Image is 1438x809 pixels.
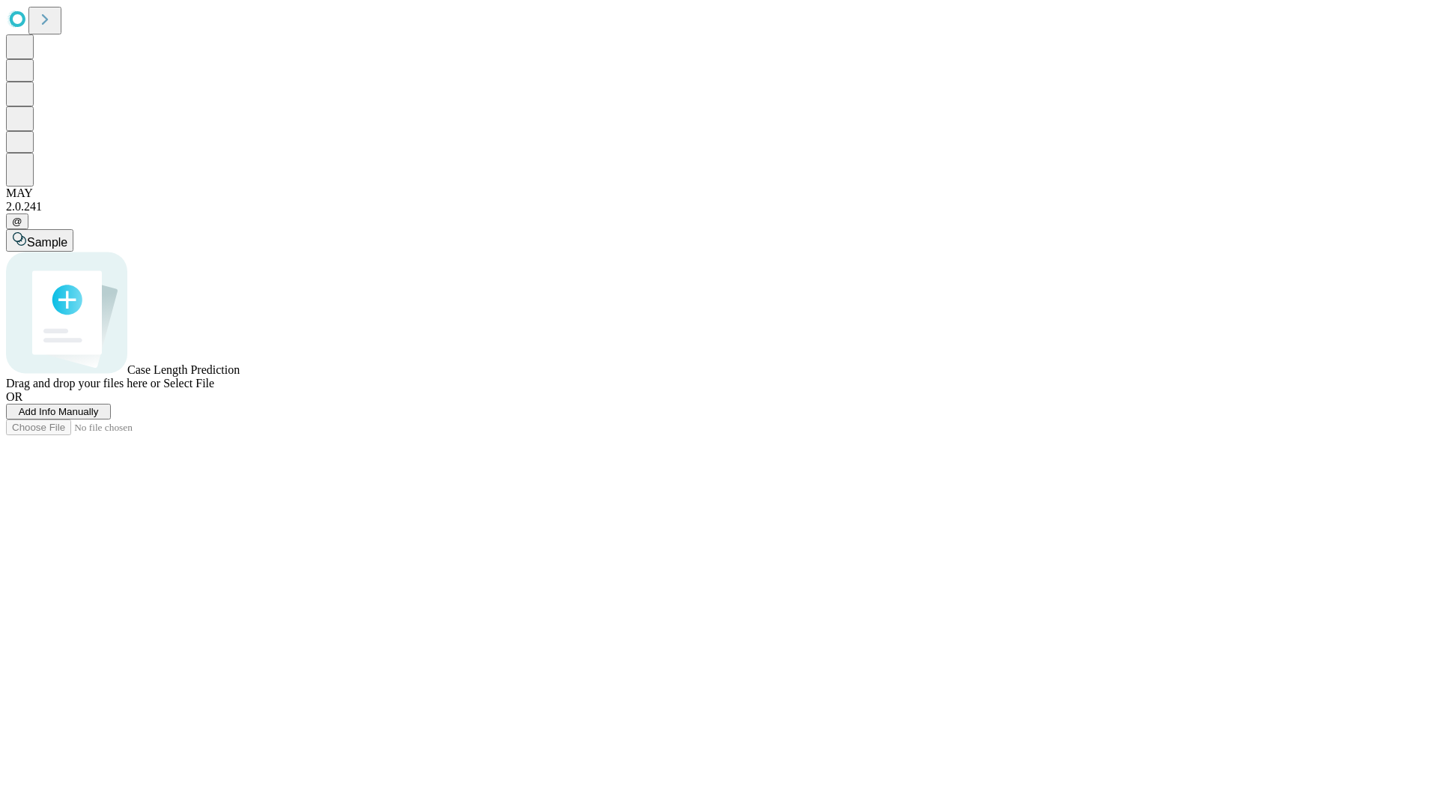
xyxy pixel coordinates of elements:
span: Add Info Manually [19,406,99,417]
span: @ [12,216,22,227]
span: Drag and drop your files here or [6,377,160,390]
span: Case Length Prediction [127,363,240,376]
div: MAY [6,187,1432,200]
button: Sample [6,229,73,252]
button: @ [6,213,28,229]
div: 2.0.241 [6,200,1432,213]
span: Select File [163,377,214,390]
button: Add Info Manually [6,404,111,419]
span: OR [6,390,22,403]
span: Sample [27,236,67,249]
